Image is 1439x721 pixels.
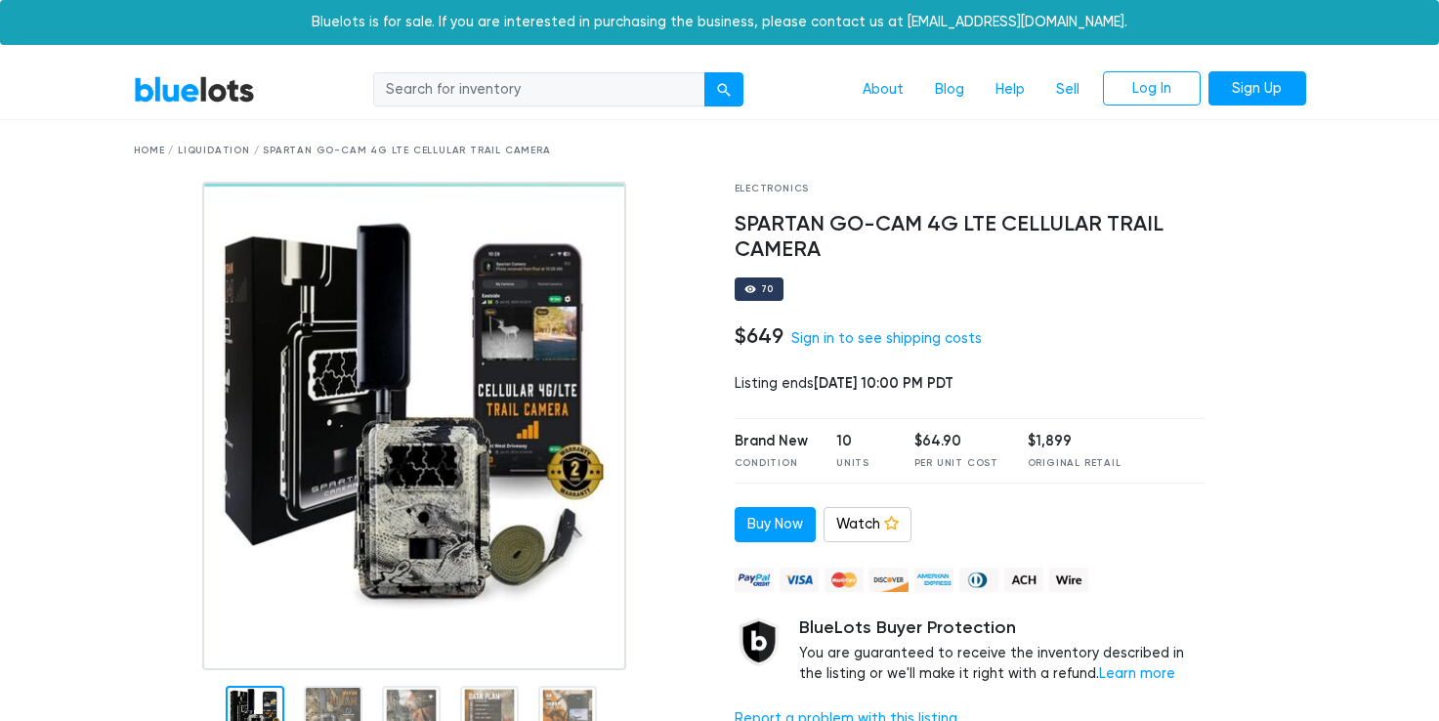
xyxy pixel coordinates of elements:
[914,456,998,471] div: Per Unit Cost
[735,323,783,349] h4: $649
[735,507,816,542] a: Buy Now
[1004,568,1043,592] img: ach-b7992fed28a4f97f893c574229be66187b9afb3f1a8d16a4691d3d3140a8ab00.png
[847,71,919,108] a: About
[791,330,982,347] a: Sign in to see shipping costs
[134,144,1306,158] div: Home / Liquidation / SPARTAN GO-CAM 4G LTE CELLULAR TRAIL CAMERA
[1040,71,1095,108] a: Sell
[814,374,953,392] span: [DATE] 10:00 PM PDT
[1099,665,1175,682] a: Learn more
[914,431,998,452] div: $64.90
[799,617,1206,685] div: You are guaranteed to receive the inventory described in the listing or we'll make it right with ...
[959,568,998,592] img: diners_club-c48f30131b33b1bb0e5d0e2dbd43a8bea4cb12cb2961413e2f4250e06c020426.png
[836,431,885,452] div: 10
[202,182,626,670] img: 77303dea-1646-4151-9321-2f46e3c4a43d-1753791349.jpg
[824,507,911,542] a: Watch
[825,568,864,592] img: mastercard-42073d1d8d11d6635de4c079ffdb20a4f30a903dc55d1612383a1b395dd17f39.png
[134,75,255,104] a: BlueLots
[869,568,909,592] img: discover-82be18ecfda2d062aad2762c1ca80e2d36a4073d45c9e0ffae68cd515fbd3d32.png
[1028,431,1122,452] div: $1,899
[1208,71,1306,106] a: Sign Up
[761,284,775,294] div: 70
[980,71,1040,108] a: Help
[780,568,819,592] img: visa-79caf175f036a155110d1892330093d4c38f53c55c9ec9e2c3a54a56571784bb.png
[799,617,1206,639] h5: BlueLots Buyer Protection
[735,212,1206,263] h4: SPARTAN GO-CAM 4G LTE CELLULAR TRAIL CAMERA
[373,72,705,107] input: Search for inventory
[1103,71,1201,106] a: Log In
[914,568,953,592] img: american_express-ae2a9f97a040b4b41f6397f7637041a5861d5f99d0716c09922aba4e24c8547d.png
[735,617,783,666] img: buyer_protection_shield-3b65640a83011c7d3ede35a8e5a80bfdfaa6a97447f0071c1475b91a4b0b3d01.png
[1049,568,1088,592] img: wire-908396882fe19aaaffefbd8e17b12f2f29708bd78693273c0e28e3a24408487f.png
[1028,456,1122,471] div: Original Retail
[735,568,774,592] img: paypal_credit-80455e56f6e1299e8d57f40c0dcee7b8cd4ae79b9eccbfc37e2480457ba36de9.png
[735,182,1206,196] div: Electronics
[735,456,808,471] div: Condition
[919,71,980,108] a: Blog
[735,431,808,452] div: Brand New
[735,373,1206,395] div: Listing ends
[836,456,885,471] div: Units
